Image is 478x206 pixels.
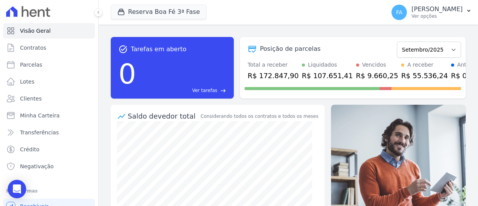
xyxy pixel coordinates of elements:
[3,108,95,123] a: Minha Carteira
[248,70,299,81] div: R$ 172.847,90
[8,180,26,198] div: Open Intercom Messenger
[3,57,95,72] a: Parcelas
[20,61,42,69] span: Parcelas
[128,111,199,121] div: Saldo devedor total
[201,113,318,120] div: Considerando todos os contratos e todos os meses
[3,74,95,89] a: Lotes
[20,112,60,119] span: Minha Carteira
[362,61,386,69] div: Vencidos
[20,44,46,52] span: Contratos
[396,10,402,15] span: FA
[3,125,95,140] a: Transferências
[407,61,433,69] div: A receber
[118,54,136,94] div: 0
[131,45,187,54] span: Tarefas em aberto
[139,87,226,94] a: Ver tarefas east
[6,186,92,196] div: Plataformas
[260,44,321,54] div: Posição de parcelas
[20,129,59,136] span: Transferências
[3,142,95,157] a: Crédito
[3,40,95,55] a: Contratos
[20,78,35,85] span: Lotes
[220,88,226,94] span: east
[20,146,40,153] span: Crédito
[411,13,463,19] p: Ver opções
[248,61,299,69] div: Total a receber
[3,159,95,174] a: Negativação
[118,45,128,54] span: task_alt
[401,70,448,81] div: R$ 55.536,24
[3,91,95,106] a: Clientes
[356,70,398,81] div: R$ 9.660,25
[20,162,54,170] span: Negativação
[20,95,42,102] span: Clientes
[308,61,337,69] div: Liquidados
[302,70,353,81] div: R$ 107.651,41
[111,5,207,19] button: Reserva Boa Fé 3ª Fase
[192,87,217,94] span: Ver tarefas
[20,27,51,35] span: Visão Geral
[411,5,463,13] p: [PERSON_NAME]
[3,23,95,39] a: Visão Geral
[385,2,478,23] button: FA [PERSON_NAME] Ver opções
